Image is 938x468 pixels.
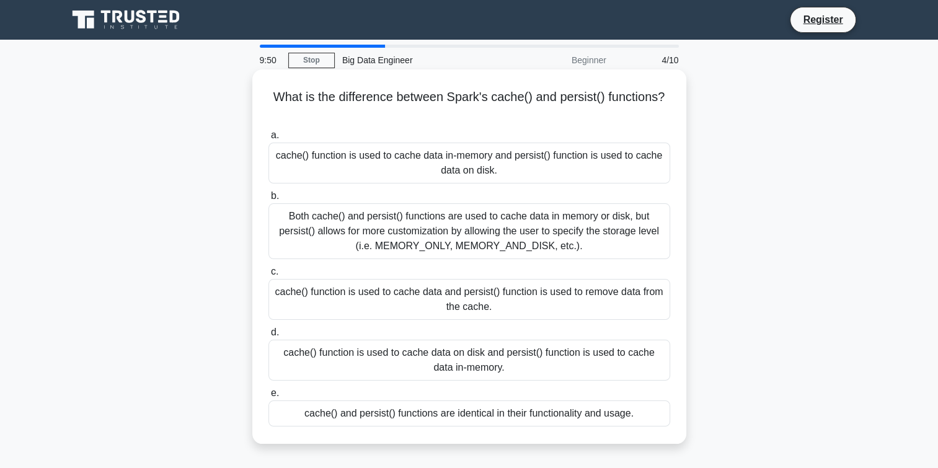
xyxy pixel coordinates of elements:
div: Beginner [505,48,614,73]
div: 9:50 [252,48,288,73]
a: Register [795,12,850,27]
span: d. [271,327,279,337]
h5: What is the difference between Spark's cache() and persist() functions? [267,89,671,120]
div: cache() function is used to cache data on disk and persist() function is used to cache data in-me... [268,340,670,381]
div: Big Data Engineer [335,48,505,73]
span: c. [271,266,278,276]
div: cache() function is used to cache data and persist() function is used to remove data from the cache. [268,279,670,320]
span: a. [271,130,279,140]
span: b. [271,190,279,201]
div: Both cache() and persist() functions are used to cache data in memory or disk, but persist() allo... [268,203,670,259]
div: 4/10 [614,48,686,73]
span: e. [271,387,279,398]
a: Stop [288,53,335,68]
div: cache() function is used to cache data in-memory and persist() function is used to cache data on ... [268,143,670,183]
div: cache() and persist() functions are identical in their functionality and usage. [268,400,670,426]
